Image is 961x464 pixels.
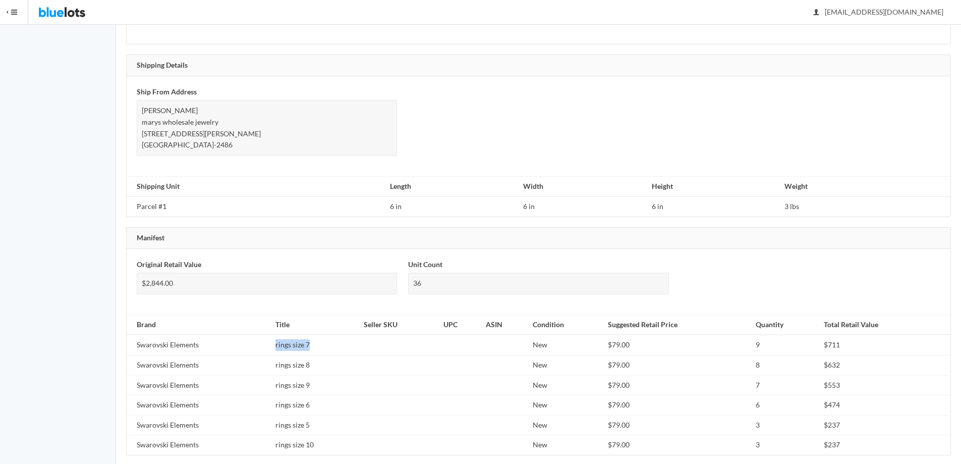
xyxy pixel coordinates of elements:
td: $79.00 [604,435,752,455]
th: Length [386,176,519,196]
td: 3 lbs [780,196,950,217]
th: Seller SKU [360,315,439,335]
td: $553 [820,375,950,395]
th: Title [271,315,360,335]
td: $711 [820,335,950,355]
td: Swarovski Elements [127,395,271,416]
th: UPC [439,315,482,335]
td: rings size 9 [271,375,360,395]
th: ASIN [482,315,529,335]
div: $2,844.00 [137,273,397,294]
th: Height [648,176,781,196]
td: Parcel #1 [127,196,386,217]
th: Condition [529,315,603,335]
td: $237 [820,435,950,455]
div: 36 [408,273,668,294]
th: Brand [127,315,271,335]
td: $79.00 [604,335,752,355]
div: Shipping Details [127,55,950,76]
td: New [529,415,603,435]
td: $79.00 [604,375,752,395]
td: $632 [820,355,950,376]
td: 3 [752,415,820,435]
td: Swarovski Elements [127,355,271,376]
td: 7 [752,375,820,395]
th: Width [519,176,648,196]
td: 3 [752,435,820,455]
td: 6 in [648,196,781,217]
td: New [529,335,603,355]
td: New [529,375,603,395]
td: $79.00 [604,395,752,416]
td: New [529,395,603,416]
label: Original Retail Value [137,259,201,271]
span: [EMAIL_ADDRESS][DOMAIN_NAME] [814,8,943,16]
td: $79.00 [604,355,752,376]
td: New [529,355,603,376]
td: rings size 10 [271,435,360,455]
td: Swarovski Elements [127,435,271,455]
td: rings size 8 [271,355,360,376]
td: 6 in [519,196,648,217]
th: Weight [780,176,950,196]
ion-icon: person [811,8,821,18]
td: $237 [820,415,950,435]
td: New [529,435,603,455]
label: Unit Count [408,259,442,271]
th: Total Retail Value [820,315,950,335]
th: Shipping Unit [127,176,386,196]
td: 8 [752,355,820,376]
td: $474 [820,395,950,416]
td: $79.00 [604,415,752,435]
td: Swarovski Elements [127,415,271,435]
td: 9 [752,335,820,355]
td: 6 in [386,196,519,217]
td: Swarovski Elements [127,335,271,355]
div: Manifest [127,228,950,249]
td: Swarovski Elements [127,375,271,395]
td: rings size 7 [271,335,360,355]
th: Quantity [752,315,820,335]
td: 6 [752,395,820,416]
td: rings size 5 [271,415,360,435]
label: Ship From Address [137,86,197,98]
th: Suggested Retail Price [604,315,752,335]
td: rings size 6 [271,395,360,416]
div: [PERSON_NAME] marys wholesale jewelry [STREET_ADDRESS][PERSON_NAME] [GEOGRAPHIC_DATA]-2486 [137,100,397,156]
